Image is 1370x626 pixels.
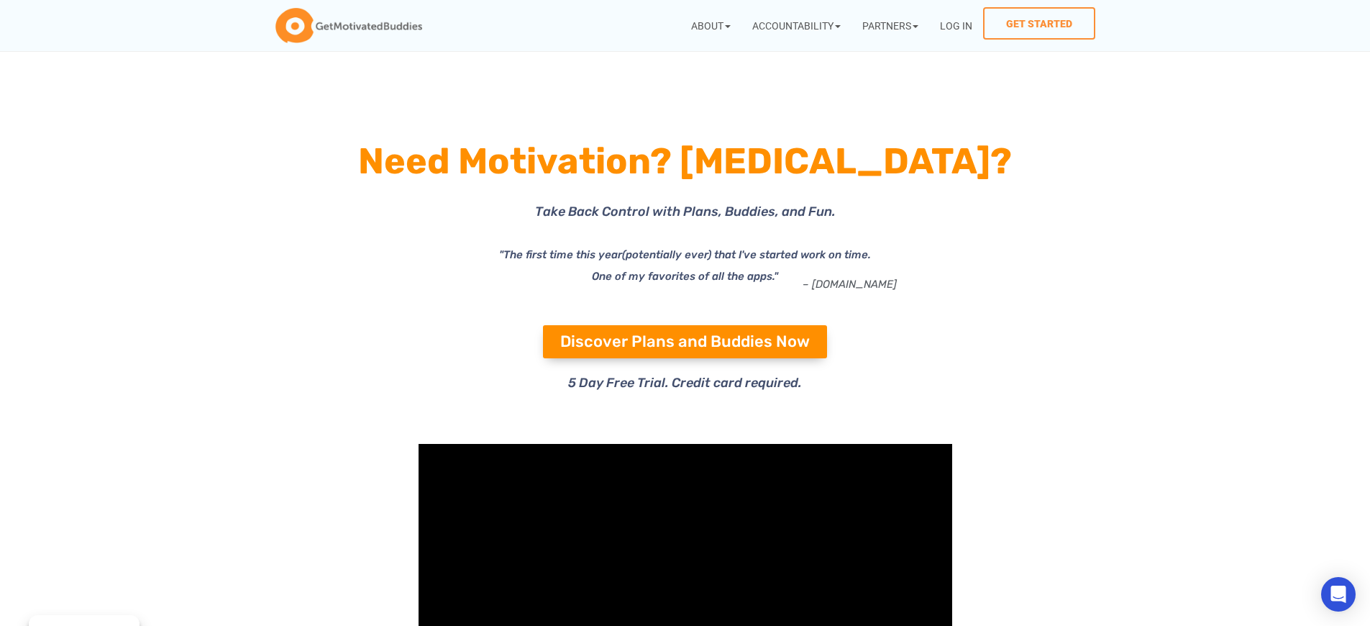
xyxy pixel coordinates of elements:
[803,278,897,291] a: – [DOMAIN_NAME]
[592,248,871,283] i: (potentially ever) that I've started work on time. One of my favorites of all the apps."
[560,334,810,350] span: Discover Plans and Buddies Now
[741,7,851,44] a: Accountability
[680,7,741,44] a: About
[535,204,836,219] span: Take Back Control with Plans, Buddies, and Fun.
[851,7,929,44] a: Partners
[1321,577,1356,612] div: Open Intercom Messenger
[297,135,1074,187] h1: Need Motivation? [MEDICAL_DATA]?
[983,7,1095,40] a: Get Started
[499,248,622,261] i: "The first time this year
[543,325,827,358] a: Discover Plans and Buddies Now
[275,8,422,44] img: GetMotivatedBuddies
[568,375,802,391] span: 5 Day Free Trial. Credit card required.
[929,7,983,44] a: Log In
